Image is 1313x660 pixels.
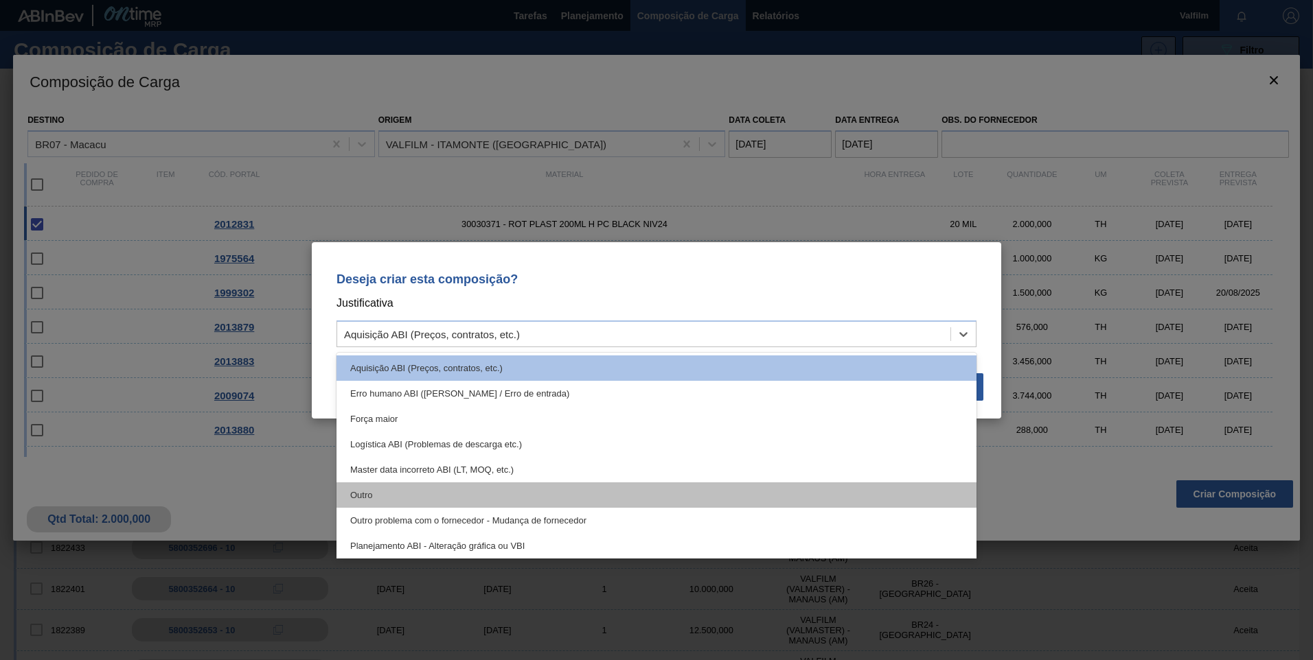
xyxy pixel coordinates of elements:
[336,432,977,457] div: Logística ABI (Problemas de descarga etc.)
[336,294,977,312] p: Justificativa
[344,328,520,340] div: Aquisição ABI (Preços, contratos, etc.)
[336,355,977,381] div: Aquisição ABI (Preços, contratos, etc.)
[336,381,977,406] div: Erro humano ABI ([PERSON_NAME] / Erro de entrada)
[336,508,977,533] div: Outro problema com o fornecedor - Mudança de fornecedor
[336,457,977,482] div: Master data incorreto ABI (LT, MOQ, etc.)
[336,482,977,508] div: Outro
[336,533,977,558] div: Planejamento ABI - Alteração gráfica ou VBI
[336,406,977,432] div: Força maior
[336,272,977,286] p: Deseja criar esta composição?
